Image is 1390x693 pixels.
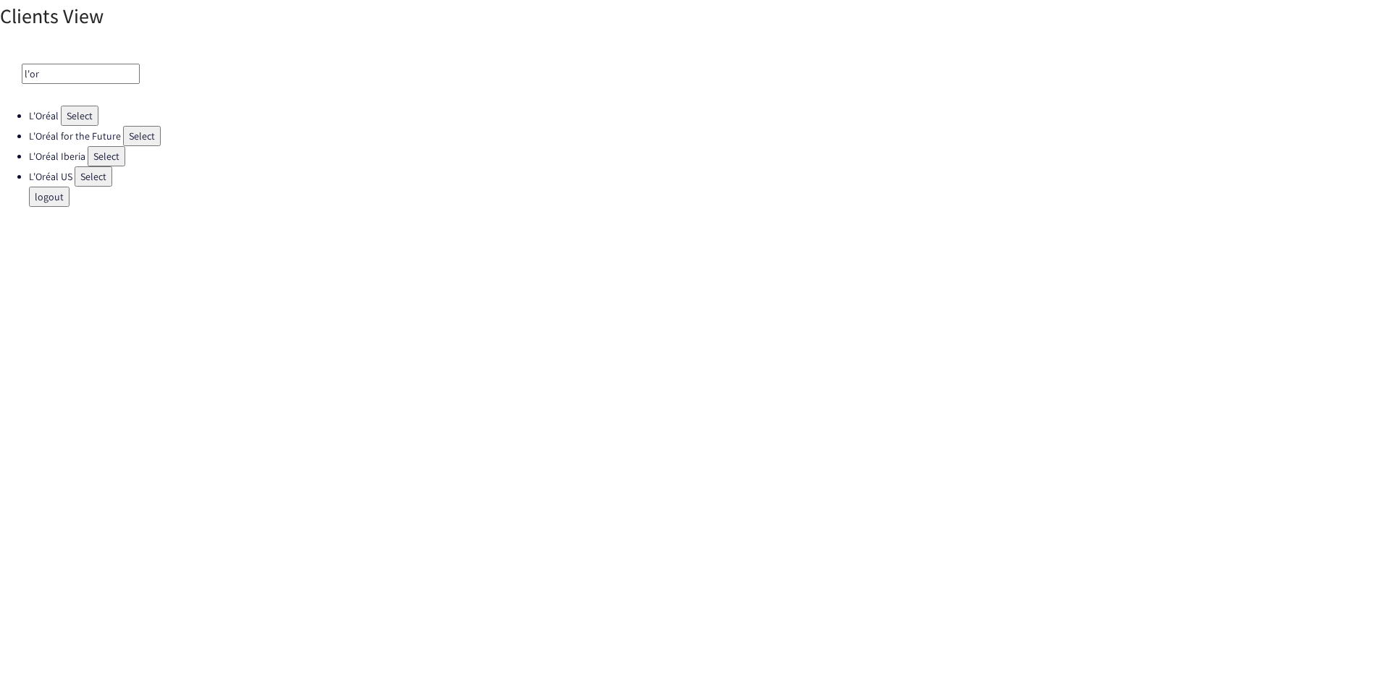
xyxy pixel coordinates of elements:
[29,166,1390,187] li: L'Oréal US
[123,126,161,146] button: Select
[29,146,1390,166] li: L'Oréal Iberia
[1318,624,1390,693] div: Widget de chat
[29,187,69,207] button: logout
[29,106,1390,126] li: L'Oréal
[1318,624,1390,693] iframe: Chat Widget
[29,126,1390,146] li: L'Oréal for the Future
[88,146,125,166] button: Select
[75,166,112,187] button: Select
[61,106,98,126] button: Select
